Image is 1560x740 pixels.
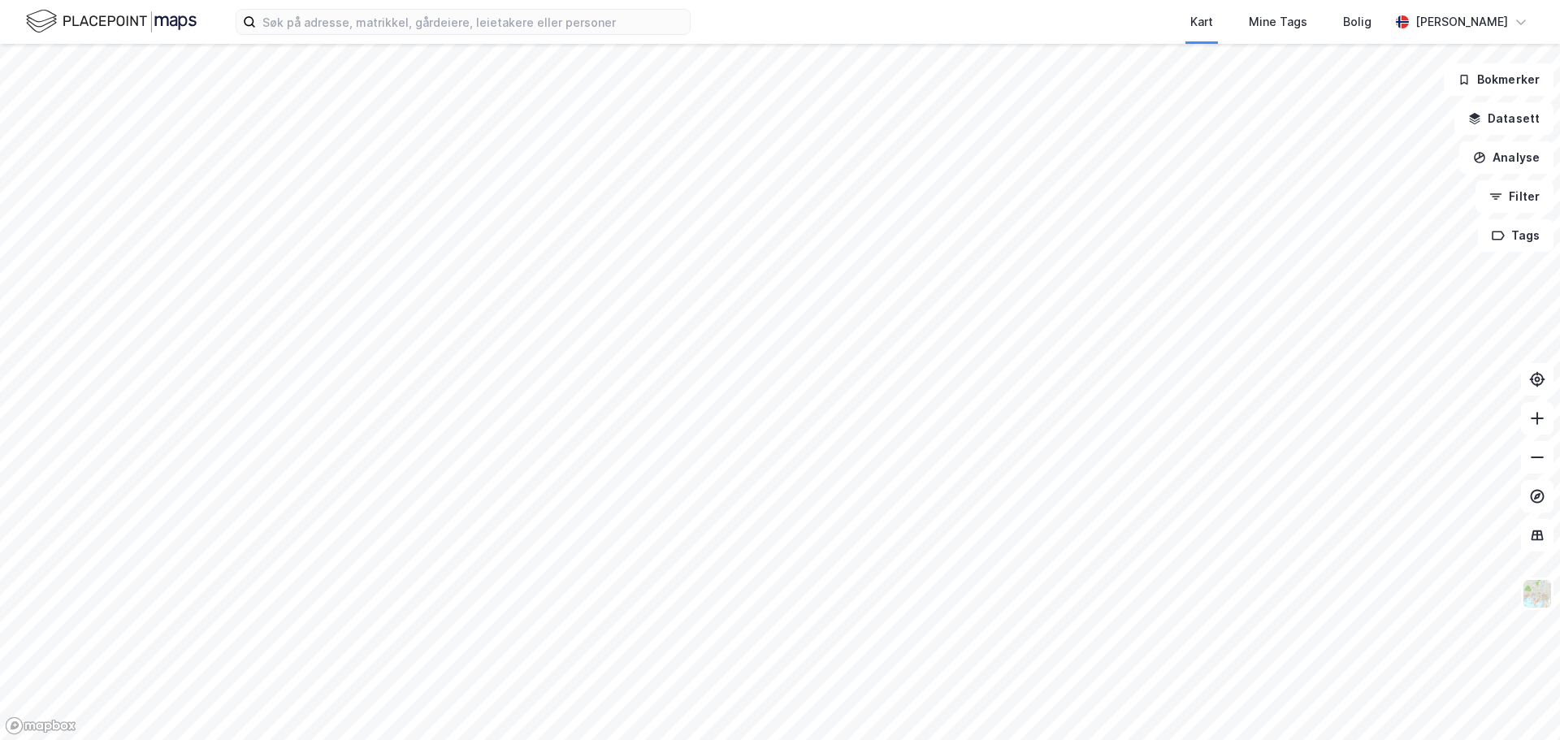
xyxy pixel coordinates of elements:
iframe: Chat Widget [1479,662,1560,740]
div: Kart [1190,12,1213,32]
div: Bolig [1343,12,1371,32]
div: Mine Tags [1249,12,1307,32]
img: logo.f888ab2527a4732fd821a326f86c7f29.svg [26,7,197,36]
input: Søk på adresse, matrikkel, gårdeiere, leietakere eller personer [256,10,690,34]
div: [PERSON_NAME] [1415,12,1508,32]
